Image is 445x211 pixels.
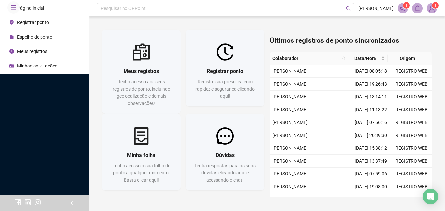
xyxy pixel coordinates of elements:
[272,107,308,112] span: [PERSON_NAME]
[113,163,170,183] span: Tenha acesso a sua folha de ponto a qualquer momento. Basta clicar aqui!
[351,168,391,180] td: [DATE] 07:59:06
[102,114,181,190] a: Minha folhaTenha acesso a sua folha de ponto a qualquer momento. Basta clicar aqui!
[186,30,264,106] a: Registrar pontoRegistre sua presença com rapidez e segurança clicando aqui!
[17,34,52,40] span: Espelho de ponto
[423,189,438,204] div: Open Intercom Messenger
[405,3,408,8] span: 1
[351,65,391,78] td: [DATE] 08:05:18
[11,5,16,11] span: menu
[124,68,159,74] span: Meus registros
[391,168,432,180] td: REGISTRO WEB
[17,20,49,25] span: Registrar ponto
[391,116,432,129] td: REGISTRO WEB
[272,145,308,151] span: [PERSON_NAME]
[351,55,379,62] span: Data/Hora
[351,129,391,142] td: [DATE] 20:39:30
[391,91,432,103] td: REGISTRO WEB
[391,65,432,78] td: REGISTRO WEB
[358,5,394,12] span: [PERSON_NAME]
[391,180,432,193] td: REGISTRO WEB
[391,142,432,155] td: REGISTRO WEB
[342,56,346,60] span: search
[272,81,308,87] span: [PERSON_NAME]
[427,3,437,13] img: 90472
[9,20,14,25] span: environment
[272,120,308,125] span: [PERSON_NAME]
[272,68,308,74] span: [PERSON_NAME]
[34,199,41,206] span: instagram
[102,30,181,114] a: Meus registrosTenha acesso aos seus registros de ponto, incluindo geolocalização e demais observa...
[186,114,264,190] a: DúvidasTenha respostas para as suas dúvidas clicando aqui e acessando o chat!
[272,55,339,62] span: Colaborador
[272,158,308,164] span: [PERSON_NAME]
[17,49,47,54] span: Meus registros
[432,2,439,9] sup: Atualize o seu contato no menu Meus Dados
[434,3,437,8] span: 1
[24,199,31,206] span: linkedin
[351,142,391,155] td: [DATE] 15:38:12
[17,63,57,68] span: Minhas solicitações
[351,78,391,91] td: [DATE] 19:26:43
[403,2,410,9] sup: 1
[414,5,420,11] span: bell
[388,52,427,65] th: Origem
[113,79,170,106] span: Tenha acesso aos seus registros de ponto, incluindo geolocalização e demais observações!
[351,193,391,206] td: [DATE] 17:16:03
[351,155,391,168] td: [DATE] 13:37:49
[391,129,432,142] td: REGISTRO WEB
[127,152,155,158] span: Minha folha
[207,68,243,74] span: Registrar ponto
[9,64,14,68] span: schedule
[14,199,21,206] span: facebook
[272,94,308,99] span: [PERSON_NAME]
[391,103,432,116] td: REGISTRO WEB
[272,184,308,189] span: [PERSON_NAME]
[194,163,256,183] span: Tenha respostas para as suas dúvidas clicando aqui e acessando o chat!
[9,49,14,54] span: clock-circle
[346,6,351,11] span: search
[351,180,391,193] td: [DATE] 19:08:00
[17,5,44,11] span: Página inicial
[272,133,308,138] span: [PERSON_NAME]
[391,193,432,206] td: REGISTRO WEB
[400,5,406,11] span: notification
[351,103,391,116] td: [DATE] 11:13:22
[70,201,74,205] span: left
[348,52,387,65] th: Data/Hora
[340,53,347,63] span: search
[9,35,14,39] span: file
[391,78,432,91] td: REGISTRO WEB
[351,116,391,129] td: [DATE] 07:56:16
[272,171,308,176] span: [PERSON_NAME]
[391,155,432,168] td: REGISTRO WEB
[195,79,255,99] span: Registre sua presença com rapidez e segurança clicando aqui!
[270,37,399,44] span: Últimos registros de ponto sincronizados
[351,91,391,103] td: [DATE] 13:14:11
[216,152,235,158] span: Dúvidas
